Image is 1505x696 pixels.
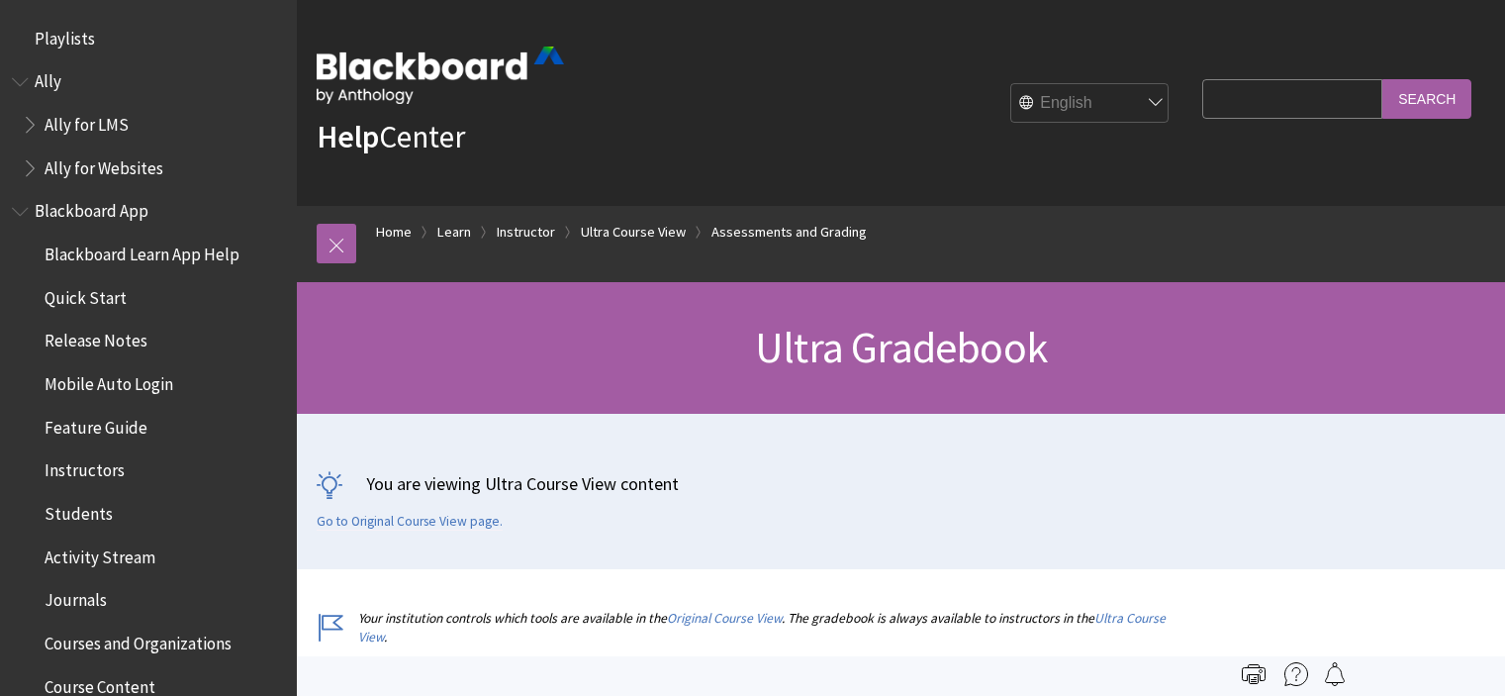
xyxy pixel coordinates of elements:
[45,627,232,653] span: Courses and Organizations
[317,513,503,531] a: Go to Original Course View page.
[317,471,1485,496] p: You are viewing Ultra Course View content
[1011,84,1170,124] select: Site Language Selector
[35,65,61,92] span: Ally
[1284,662,1308,686] img: More help
[667,610,782,627] a: Original Course View
[1323,662,1347,686] img: Follow this page
[711,220,867,245] a: Assessments and Grading
[45,238,239,264] span: Blackboard Learn App Help
[317,47,564,104] img: Blackboard by Anthology
[497,220,555,245] a: Instructor
[376,220,412,245] a: Home
[317,117,379,156] strong: Help
[45,454,125,481] span: Instructors
[35,195,148,222] span: Blackboard App
[755,320,1047,374] span: Ultra Gradebook
[317,609,1192,646] p: Your institution controls which tools are available in the . The gradebook is always available to...
[437,220,471,245] a: Learn
[45,497,113,524] span: Students
[35,22,95,49] span: Playlists
[45,411,147,438] span: Feature Guide
[45,151,163,178] span: Ally for Websites
[45,281,127,308] span: Quick Start
[45,584,107,611] span: Journals
[317,117,465,156] a: HelpCenter
[45,325,147,351] span: Release Notes
[12,22,285,55] nav: Book outline for Playlists
[45,367,173,394] span: Mobile Auto Login
[581,220,686,245] a: Ultra Course View
[45,541,155,567] span: Activity Stream
[358,610,1166,646] a: Ultra Course View
[12,65,285,185] nav: Book outline for Anthology Ally Help
[1382,79,1471,118] input: Search
[1242,662,1266,686] img: Print
[45,108,129,135] span: Ally for LMS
